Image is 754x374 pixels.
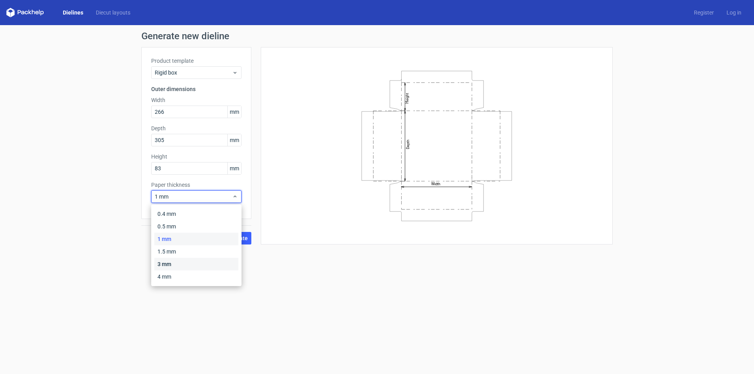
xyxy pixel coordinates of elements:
[227,162,241,174] span: mm
[151,124,242,132] label: Depth
[141,31,613,41] h1: Generate new dieline
[151,153,242,161] label: Height
[688,9,720,16] a: Register
[57,9,90,16] a: Dielines
[151,57,242,65] label: Product template
[154,220,238,233] div: 0.5 mm
[155,193,232,201] span: 1 mm
[154,208,238,220] div: 0.4 mm
[154,233,238,245] div: 1 mm
[90,9,137,16] a: Diecut layouts
[154,258,238,270] div: 3 mm
[154,245,238,258] div: 1.5 mm
[431,182,440,186] text: Width
[154,270,238,283] div: 4 mm
[151,85,242,93] h3: Outer dimensions
[227,106,241,118] span: mm
[405,93,409,103] text: Height
[227,134,241,146] span: mm
[720,9,748,16] a: Log in
[406,139,410,149] text: Depth
[151,96,242,104] label: Width
[151,181,242,189] label: Paper thickness
[155,69,232,77] span: Rigid box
